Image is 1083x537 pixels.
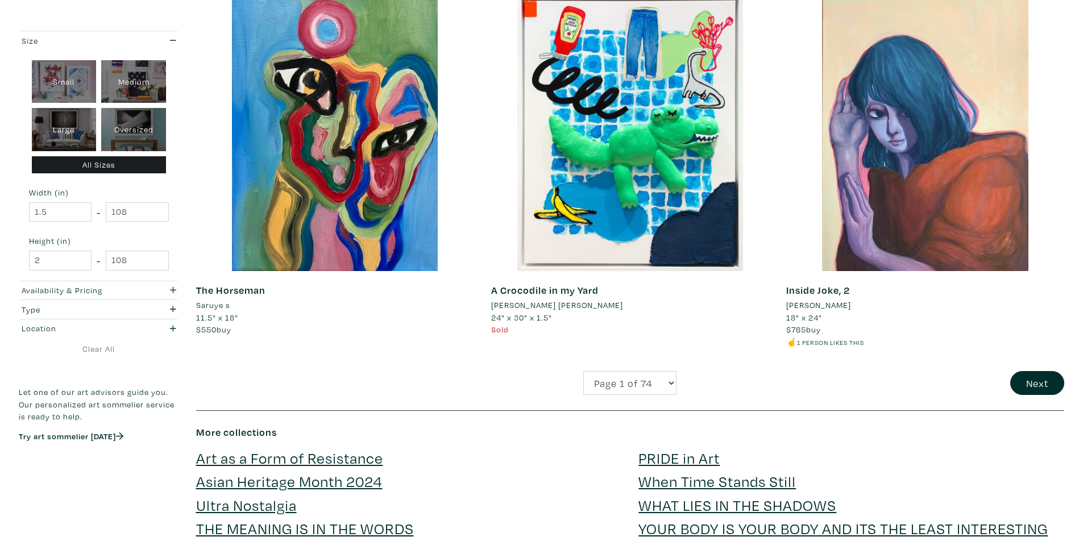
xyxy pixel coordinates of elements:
[196,495,297,515] a: Ultra Nostalgia
[491,284,599,297] a: A Crocodile in my Yard
[97,253,101,268] span: -
[1010,371,1064,396] button: Next
[22,284,134,297] div: Availability & Pricing
[786,324,821,335] span: buy
[196,284,265,297] a: The Horseman
[196,471,383,491] a: Asian Heritage Month 2024
[32,60,97,103] div: Small
[32,108,97,151] div: Large
[196,448,383,468] a: Art as a Form of Resistance
[491,299,769,311] a: [PERSON_NAME] [PERSON_NAME]
[196,324,231,335] span: buy
[786,336,1064,348] li: ☝️
[101,108,166,151] div: Oversized
[786,324,806,335] span: $765
[101,60,166,103] div: Medium
[196,299,474,311] a: Saruye s
[97,205,101,220] span: -
[491,324,509,335] span: Sold
[19,453,179,477] iframe: Customer reviews powered by Trustpilot
[491,312,552,323] span: 24" x 30" x 1.5"
[491,299,623,311] li: [PERSON_NAME] [PERSON_NAME]
[196,299,230,311] li: Saruye s
[19,281,179,300] button: Availability & Pricing
[29,237,169,245] small: Height (in)
[22,35,134,47] div: Size
[786,284,850,297] a: Inside Joke, 2
[638,495,836,515] a: WHAT LIES IN THE SHADOWS
[638,471,796,491] a: When Time Stands Still
[22,322,134,335] div: Location
[19,386,179,423] p: Let one of our art advisors guide you. Our personalized art sommelier service is ready to help.
[638,448,720,468] a: PRIDE in Art
[19,319,179,338] button: Location
[29,189,169,197] small: Width (in)
[786,299,1064,311] a: [PERSON_NAME]
[19,31,179,50] button: Size
[786,312,822,323] span: 18" x 24"
[19,343,179,355] a: Clear All
[19,300,179,319] button: Type
[786,299,851,311] li: [PERSON_NAME]
[19,431,123,442] a: Try art sommelier [DATE]
[797,338,864,347] small: 1 person likes this
[196,426,1065,439] h6: More collections
[22,303,134,316] div: Type
[196,312,238,323] span: 11.5" x 18"
[196,324,217,335] span: $550
[32,156,167,174] div: All Sizes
